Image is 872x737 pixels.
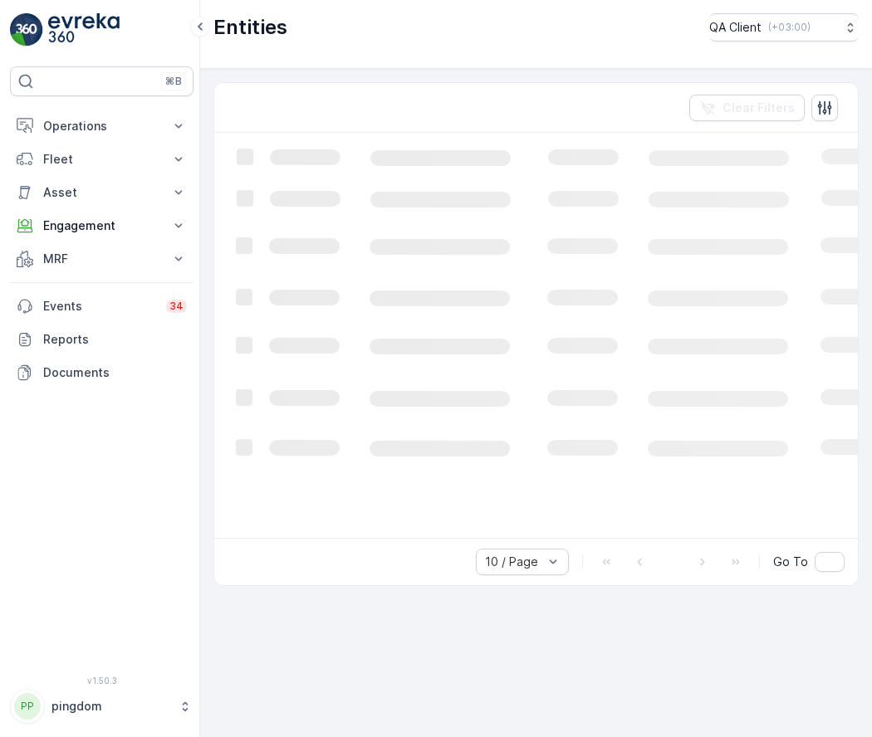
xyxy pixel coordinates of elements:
p: 34 [169,300,184,313]
a: Events34 [10,290,194,323]
button: Asset [10,176,194,209]
button: Operations [10,110,194,143]
button: Clear Filters [689,95,805,121]
button: PPpingdom [10,689,194,724]
p: Entities [213,14,287,41]
p: ⌘B [165,75,182,88]
p: Documents [43,364,187,381]
p: Reports [43,331,187,348]
a: Documents [10,356,194,389]
span: v 1.50.3 [10,676,194,686]
p: pingdom [51,698,170,715]
p: QA Client [709,19,762,36]
p: Clear Filters [723,100,795,116]
button: MRF [10,242,194,276]
span: Go To [773,554,808,570]
p: ( +03:00 ) [768,21,811,34]
button: Fleet [10,143,194,176]
img: logo_light-DOdMpM7g.png [48,13,120,46]
button: QA Client(+03:00) [709,13,859,41]
p: Asset [43,184,160,201]
p: Engagement [43,217,160,234]
p: Fleet [43,151,160,168]
a: Reports [10,323,194,356]
p: Events [43,298,156,315]
div: PP [14,693,41,720]
p: Operations [43,118,160,134]
button: Engagement [10,209,194,242]
p: MRF [43,251,160,267]
img: logo [10,13,43,46]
